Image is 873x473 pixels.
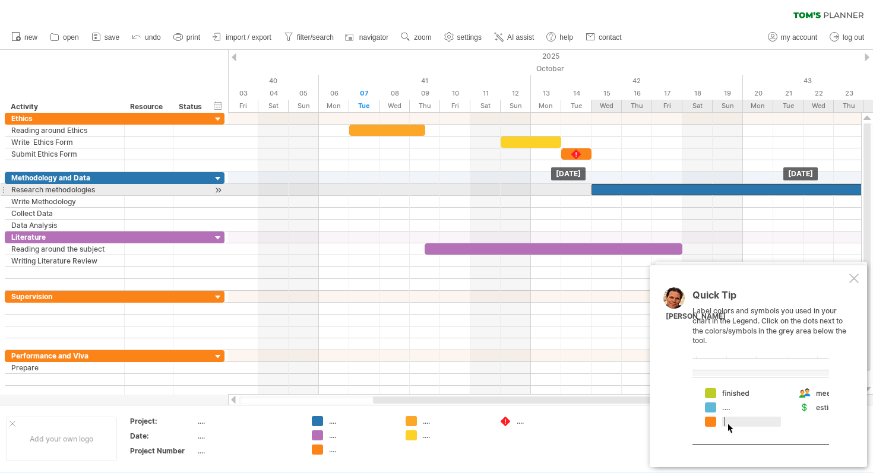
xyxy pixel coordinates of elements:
[11,231,118,243] div: Literature
[319,100,349,112] div: Monday, 6 October 2025
[599,33,622,42] span: contact
[129,30,165,45] a: undo
[517,416,581,426] div: ....
[11,350,118,361] div: Performance and Viva
[47,30,83,45] a: open
[804,87,834,100] div: Wednesday, 22 October 2025
[105,33,119,42] span: save
[773,100,804,112] div: Tuesday, 21 October 2025
[198,416,298,426] div: ....
[423,430,488,440] div: ....
[834,87,864,100] div: Thursday, 23 October 2025
[130,416,195,426] div: Project:
[441,30,485,45] a: settings
[692,290,847,445] div: Label colors and symbols you used in your chart in the Legend. Click on the dots next to the colo...
[258,100,289,112] div: Saturday, 4 October 2025
[713,87,743,100] div: Sunday, 19 October 2025
[781,33,817,42] span: my account
[843,33,864,42] span: log out
[682,87,713,100] div: Saturday, 18 October 2025
[289,100,319,112] div: Sunday, 5 October 2025
[11,208,118,219] div: Collect Data
[228,100,258,112] div: Friday, 3 October 2025
[592,87,622,100] div: Wednesday, 15 October 2025
[11,255,118,266] div: Writing Literature Review
[666,312,726,322] div: [PERSON_NAME]
[349,87,379,100] div: Tuesday, 7 October 2025
[198,446,298,456] div: ....
[6,417,117,461] div: Add your own logo
[491,30,537,45] a: AI assist
[210,30,275,45] a: import / export
[297,33,334,42] span: filter/search
[561,87,592,100] div: Tuesday, 14 October 2025
[440,100,470,112] div: Friday, 10 October 2025
[561,100,592,112] div: Tuesday, 14 October 2025
[743,87,773,100] div: Monday, 20 October 2025
[410,87,440,100] div: Thursday, 9 October 2025
[11,136,118,148] div: Write Ethics Form
[213,184,224,196] div: scroll to activity
[501,100,531,112] div: Sunday, 12 October 2025
[130,101,166,113] div: Resource
[592,100,622,112] div: Wednesday, 15 October 2025
[11,113,118,124] div: Ethics
[507,33,534,42] span: AI assist
[379,87,410,100] div: Wednesday, 8 October 2025
[329,430,394,440] div: ....
[543,30,577,45] a: help
[258,87,289,100] div: Saturday, 4 October 2025
[11,362,118,373] div: Prepare
[765,30,821,45] a: my account
[743,100,773,112] div: Monday, 20 October 2025
[11,291,118,302] div: Supervision
[622,100,652,112] div: Thursday, 16 October 2025
[11,101,118,113] div: Activity
[359,33,388,42] span: navigator
[198,431,298,441] div: ....
[11,243,118,255] div: Reading around the subject
[228,87,258,100] div: Friday, 3 October 2025
[11,172,118,183] div: Methodology and Data
[349,100,379,112] div: Tuesday, 7 October 2025
[24,33,37,42] span: new
[583,30,625,45] a: contact
[713,100,743,112] div: Sunday, 19 October 2025
[11,196,118,207] div: Write Methodology
[531,75,743,87] div: 42
[11,125,118,136] div: Reading around Ethics
[692,290,847,306] div: Quick Tip
[783,167,818,180] div: [DATE]
[423,416,488,426] div: ....
[8,30,41,45] a: new
[281,30,337,45] a: filter/search
[170,30,204,45] a: print
[11,148,118,160] div: Submit Ethics Form
[470,87,501,100] div: Saturday, 11 October 2025
[186,33,200,42] span: print
[11,184,118,195] div: Research methodologies
[11,220,118,231] div: Data Analysis
[414,33,431,42] span: zoom
[179,101,205,113] div: Status
[501,87,531,100] div: Sunday, 12 October 2025
[343,30,392,45] a: navigator
[559,33,573,42] span: help
[379,100,410,112] div: Wednesday, 8 October 2025
[531,87,561,100] div: Monday, 13 October 2025
[827,30,868,45] a: log out
[682,100,713,112] div: Saturday, 18 October 2025
[551,167,586,180] div: [DATE]
[834,100,864,112] div: Thursday, 23 October 2025
[457,33,482,42] span: settings
[531,100,561,112] div: Monday, 13 October 2025
[773,87,804,100] div: Tuesday, 21 October 2025
[470,100,501,112] div: Saturday, 11 October 2025
[130,446,195,456] div: Project Number
[319,87,349,100] div: Monday, 6 October 2025
[329,416,394,426] div: ....
[130,431,195,441] div: Date:
[804,100,834,112] div: Wednesday, 22 October 2025
[440,87,470,100] div: Friday, 10 October 2025
[622,87,652,100] div: Thursday, 16 October 2025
